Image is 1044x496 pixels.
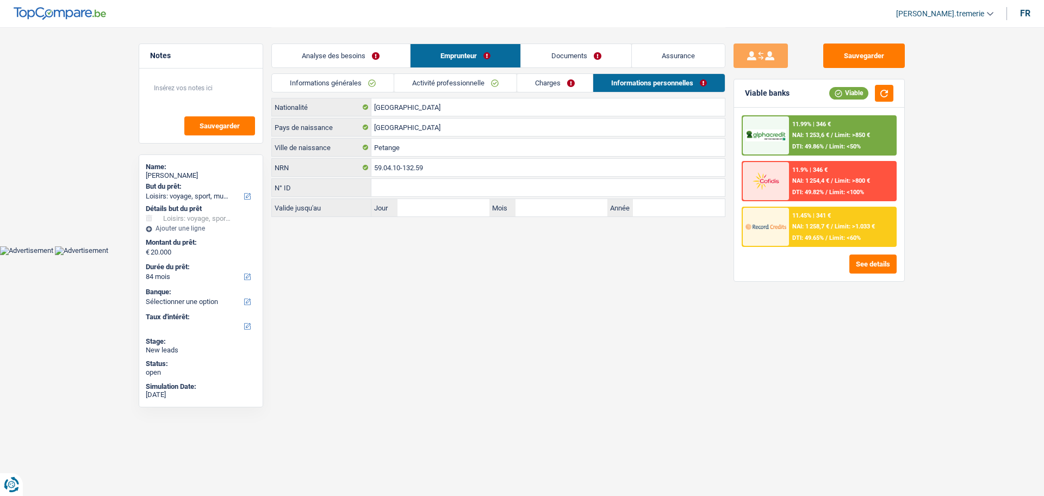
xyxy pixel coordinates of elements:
[829,143,861,150] span: Limit: <50%
[593,74,725,92] a: Informations personnelles
[146,163,256,171] div: Name:
[489,199,515,216] label: Mois
[745,216,786,237] img: Record Credits
[146,263,254,271] label: Durée du prêt:
[14,7,106,20] img: TopCompare Logo
[272,199,371,216] label: Valide jusqu'au
[146,337,256,346] div: Stage:
[792,143,824,150] span: DTI: 49.86%
[146,225,256,232] div: Ajouter une ligne
[371,159,725,176] input: 12.12.12-123.12
[829,87,868,99] div: Viable
[146,368,256,377] div: open
[515,199,607,216] input: MM
[397,199,489,216] input: JJ
[792,177,829,184] span: NAI: 1 254,4 €
[823,44,905,68] button: Sauvegarder
[394,74,517,92] a: Activité professionnelle
[792,166,828,173] div: 11.9% | 346 €
[831,132,833,139] span: /
[146,288,254,296] label: Banque:
[835,177,870,184] span: Limit: >800 €
[146,238,254,247] label: Montant du prêt:
[825,234,828,241] span: /
[272,139,371,156] label: Ville de naissance
[150,51,252,60] h5: Notes
[272,74,394,92] a: Informations générales
[411,44,521,67] a: Emprunteur
[829,189,864,196] span: Limit: <100%
[829,234,861,241] span: Limit: <60%
[825,189,828,196] span: /
[371,179,725,196] input: 590-1234567-89
[745,89,790,98] div: Viable banks
[831,177,833,184] span: /
[272,159,371,176] label: NRN
[607,199,633,216] label: Année
[792,223,829,230] span: NAI: 1 258,7 €
[792,212,831,219] div: 11.45% | 341 €
[146,346,256,355] div: New leads
[521,44,631,67] a: Documents
[632,44,725,67] a: Assurance
[1020,8,1030,18] div: fr
[849,255,897,274] button: See details
[55,246,108,255] img: Advertisement
[146,204,256,213] div: Détails but du prêt
[272,44,410,67] a: Analyse des besoins
[146,359,256,368] div: Status:
[825,143,828,150] span: /
[745,129,786,142] img: AlphaCredit
[272,98,371,116] label: Nationalité
[831,223,833,230] span: /
[517,74,593,92] a: Charges
[371,98,725,116] input: Belgique
[835,132,870,139] span: Limit: >850 €
[792,121,831,128] div: 11.99% | 346 €
[792,234,824,241] span: DTI: 49.65%
[146,390,256,399] div: [DATE]
[371,199,397,216] label: Jour
[146,248,150,257] span: €
[146,182,254,191] label: But du prêt:
[200,122,240,129] span: Sauvegarder
[745,171,786,191] img: Cofidis
[146,171,256,180] div: [PERSON_NAME]
[146,313,254,321] label: Taux d'intérêt:
[835,223,875,230] span: Limit: >1.033 €
[272,119,371,136] label: Pays de naissance
[896,9,984,18] span: [PERSON_NAME].tremerie
[887,5,993,23] a: [PERSON_NAME].tremerie
[146,382,256,391] div: Simulation Date:
[272,179,371,196] label: N° ID
[792,132,829,139] span: NAI: 1 253,6 €
[371,119,725,136] input: Belgique
[792,189,824,196] span: DTI: 49.82%
[184,116,255,135] button: Sauvegarder
[633,199,725,216] input: AAAA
